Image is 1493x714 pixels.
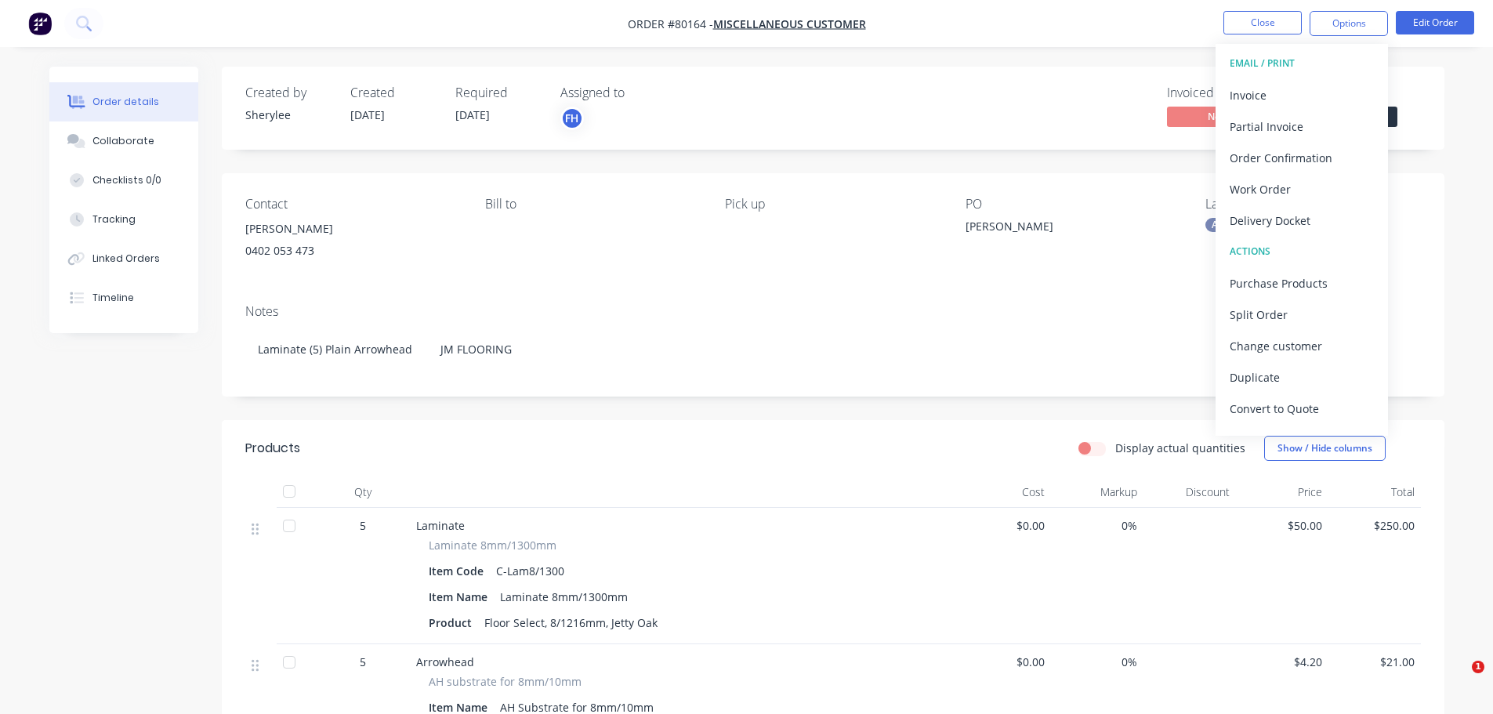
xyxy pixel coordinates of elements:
div: Created by [245,85,332,100]
button: Order Confirmation [1216,142,1388,173]
div: Labels [1205,197,1420,212]
button: Order details [49,82,198,121]
span: $250.00 [1335,517,1415,534]
div: [PERSON_NAME] [966,218,1161,240]
span: AH substrate for 8mm/10mm [429,673,582,690]
div: Checklists 0/0 [92,173,161,187]
div: Notes [245,304,1421,319]
span: $50.00 [1242,517,1322,534]
span: 5 [360,654,366,670]
button: Change customer [1216,330,1388,361]
button: Edit Order [1396,11,1474,34]
div: Item Name [429,585,494,608]
div: Work Order [1230,178,1374,201]
div: Products [245,439,300,458]
button: Convert to Quote [1216,393,1388,424]
button: Archive [1216,424,1388,455]
div: Qty [316,477,410,508]
div: Laminate (5) Plain Arrowhead JM FLOORING [245,325,1421,373]
iframe: Intercom live chat [1440,661,1477,698]
div: Cost [958,477,1051,508]
button: Show / Hide columns [1264,436,1386,461]
div: Sherylee [245,107,332,123]
div: [PERSON_NAME] [245,218,460,240]
div: Floor Select, 8/1216mm, Jetty Oak [478,611,664,634]
span: $0.00 [965,654,1045,670]
div: Pick up [725,197,940,212]
span: [DATE] [455,107,490,122]
button: Tracking [49,200,198,239]
a: Miscellaneous Customer [713,16,866,31]
div: Product [429,611,478,634]
button: Invoice [1216,79,1388,111]
button: Work Order [1216,173,1388,205]
div: Contact [245,197,460,212]
div: Laminate 8mm/1300mm [494,585,634,608]
button: FH [560,107,584,130]
div: Split Order [1230,303,1374,326]
button: Options [1310,11,1388,36]
div: Required [455,85,542,100]
span: $21.00 [1335,654,1415,670]
span: 5 [360,517,366,534]
button: Collaborate [49,121,198,161]
div: Linked Orders [92,252,160,266]
div: Partial Invoice [1230,115,1374,138]
button: Close [1223,11,1302,34]
div: Order Confirmation [1230,147,1374,169]
div: Bill to [485,197,700,212]
div: Duplicate [1230,366,1374,389]
img: Factory [28,12,52,35]
button: ACTIONS [1216,236,1388,267]
div: Item Code [429,560,490,582]
div: PO [966,197,1180,212]
button: Purchase Products [1216,267,1388,299]
div: Invoice [1230,84,1374,107]
button: Checklists 0/0 [49,161,198,200]
div: Price [1236,477,1328,508]
span: Arrowhead [416,654,474,669]
label: Display actual quantities [1115,440,1245,456]
div: ACTIONS [1230,241,1374,262]
div: Change customer [1230,335,1374,357]
button: Partial Invoice [1216,111,1388,142]
span: 0% [1057,654,1137,670]
div: [PERSON_NAME]0402 053 473 [245,218,460,268]
div: Assigned to [560,85,717,100]
div: Discount [1143,477,1236,508]
div: Delivery Docket [1230,209,1374,232]
div: EMAIL / PRINT [1230,53,1374,74]
div: C-Lam8/1300 [490,560,571,582]
button: Linked Orders [49,239,198,278]
span: 0% [1057,517,1137,534]
div: Arrowhead [1205,218,1268,232]
button: Delivery Docket [1216,205,1388,236]
span: No [1167,107,1261,126]
div: Total [1328,477,1421,508]
button: Split Order [1216,299,1388,330]
span: $0.00 [965,517,1045,534]
div: Archive [1230,429,1374,451]
div: Markup [1051,477,1143,508]
span: $4.20 [1242,654,1322,670]
div: Created [350,85,437,100]
button: Timeline [49,278,198,317]
button: Duplicate [1216,361,1388,393]
div: Purchase Products [1230,272,1374,295]
div: Collaborate [92,134,154,148]
span: Order #80164 - [628,16,713,31]
span: [DATE] [350,107,385,122]
span: Laminate 8mm/1300mm [429,537,556,553]
div: Invoiced [1167,85,1285,100]
span: Laminate [416,518,465,533]
div: 0402 053 473 [245,240,460,262]
div: Timeline [92,291,134,305]
span: 1 [1472,661,1484,673]
div: Tracking [92,212,136,227]
div: Convert to Quote [1230,397,1374,420]
div: Order details [92,95,159,109]
button: EMAIL / PRINT [1216,48,1388,79]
